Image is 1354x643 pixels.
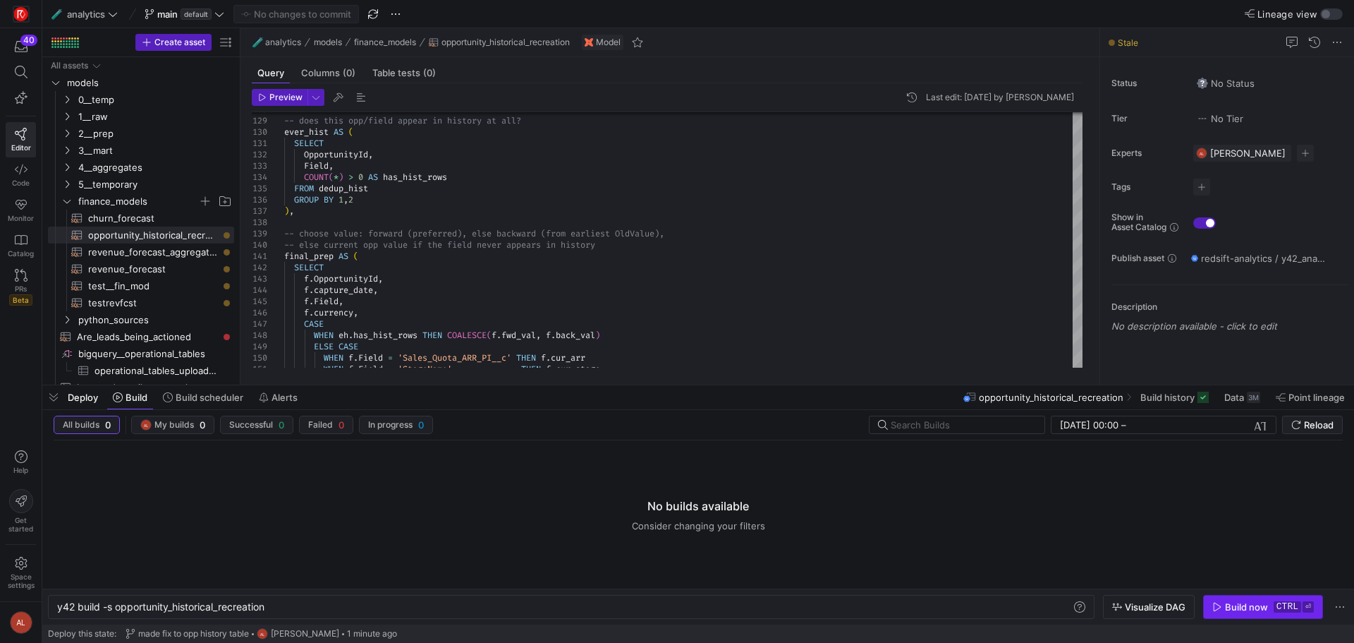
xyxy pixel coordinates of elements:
[252,352,267,363] div: 150
[304,149,368,160] span: OpportunityId
[329,172,334,183] span: (
[48,91,234,108] div: Press SPACE to select this row.
[48,379,234,396] a: bounced_emails_outreach_enhanced​​​​​​​​​​
[310,34,346,51] button: models
[252,205,267,217] div: 137
[14,7,28,21] img: https://storage.googleapis.com/y42-prod-data-exchange/images/C0c2ZRu8XU2mQEXUlKrTCN4i0dD3czfOt8UZ...
[1269,385,1351,409] button: Point lineage
[1282,416,1343,434] button: Reload
[1140,392,1195,403] span: Build history
[338,296,343,307] span: ,
[348,363,353,375] span: f
[383,172,447,183] span: has_hist_rows
[1201,253,1325,264] span: redsift-analytics / y42_analytics_main / opportunity_historical_recreation
[531,239,595,251] span: rs in history
[88,278,218,294] span: test__fin_mod​​​​​​​​​​
[343,194,348,205] span: ,
[122,625,401,643] button: made fix to opp history tableAL[PERSON_NAME]1 minute ago
[252,228,267,239] div: 139
[647,498,749,515] h3: No builds available
[632,520,765,531] span: Consider changing your filters
[1111,78,1182,88] span: Status
[1188,249,1329,268] button: redsift-analytics / y42_analytics_main / opportunity_historical_recreation
[546,330,551,341] span: f
[48,142,234,159] div: Press SPACE to select this row.
[1197,113,1243,124] span: No Tier
[252,318,267,330] div: 147
[252,363,267,375] div: 151
[252,217,267,228] div: 138
[51,9,61,19] span: 🧪
[78,176,232,193] span: 5__temporary
[304,307,309,318] span: f
[1218,385,1267,409] button: Data3M
[48,328,234,345] a: Are_leads_being_actioned​​​​​​​​​​
[1111,114,1182,124] span: Tier
[294,262,324,273] span: SELECT
[88,244,218,260] span: revenue_forecast_aggregated​​​​​​​​​​
[88,210,218,227] span: churn_forecast​​​​​​​​​​
[308,420,333,430] span: Failed
[304,273,309,284] span: f
[279,419,284,431] span: 0
[57,601,264,613] span: y42 build -s opportunity_historical_recreation
[423,68,436,78] span: (0)
[556,330,595,341] span: back_val
[140,419,152,431] div: AL
[496,330,501,341] span: .
[284,251,334,262] span: final_prep
[77,380,218,396] span: bounced_emails_outreach_enhanced​​​​​​​​​​
[304,160,329,172] span: Field
[252,330,267,341] div: 148
[252,194,267,205] div: 136
[48,294,234,311] div: Press SPACE to select this row.
[353,352,358,363] span: .
[78,193,198,210] span: finance_models
[88,261,218,277] span: revenue_forecast​​​​​​​​​​
[1196,148,1207,159] div: AL
[252,251,267,262] div: 141
[373,284,378,296] span: ,
[106,385,154,409] button: Build
[353,363,358,375] span: .
[1129,419,1221,431] input: End datetime
[48,176,234,193] div: Press SPACE to select this row.
[521,363,541,375] span: THEN
[551,330,556,341] span: .
[48,193,234,210] div: Press SPACE to select this row.
[252,115,267,126] div: 129
[324,194,334,205] span: BY
[6,228,36,263] a: Catalog
[358,363,383,375] span: Field
[157,8,178,20] span: main
[252,296,267,307] div: 145
[334,126,343,138] span: AS
[78,109,232,125] span: 1__raw
[48,260,234,277] a: revenue_forecast​​​​​​​​​​
[338,251,348,262] span: AS
[48,362,234,379] a: operational_tables_uploaded_conversions​​​​​​​​​
[1197,78,1208,89] img: No status
[284,126,329,138] span: ever_hist
[314,37,342,47] span: models
[252,307,267,318] div: 146
[48,277,234,294] a: test__fin_mod​​​​​​​​​​
[9,294,32,306] span: Beta
[338,172,343,183] span: )
[398,363,452,375] span: 'StageName'
[48,294,234,311] a: testrevfcst​​​​​​​​​​
[348,126,353,138] span: (
[48,159,234,176] div: Press SPACE to select this row.
[257,68,284,78] span: Query
[176,392,243,403] span: Build scheduler
[252,160,267,172] div: 133
[157,385,250,409] button: Build scheduler
[154,37,205,47] span: Create asset
[8,214,34,222] span: Monitor
[78,346,232,362] span: bigquery__operational_tables​​​​​​​​
[368,172,378,183] span: AS
[252,385,304,409] button: Alerts
[1111,212,1166,232] span: Show in Asset Catalog
[501,330,536,341] span: fwd_val
[284,228,531,239] span: -- choose value: forward (preferred), else backwar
